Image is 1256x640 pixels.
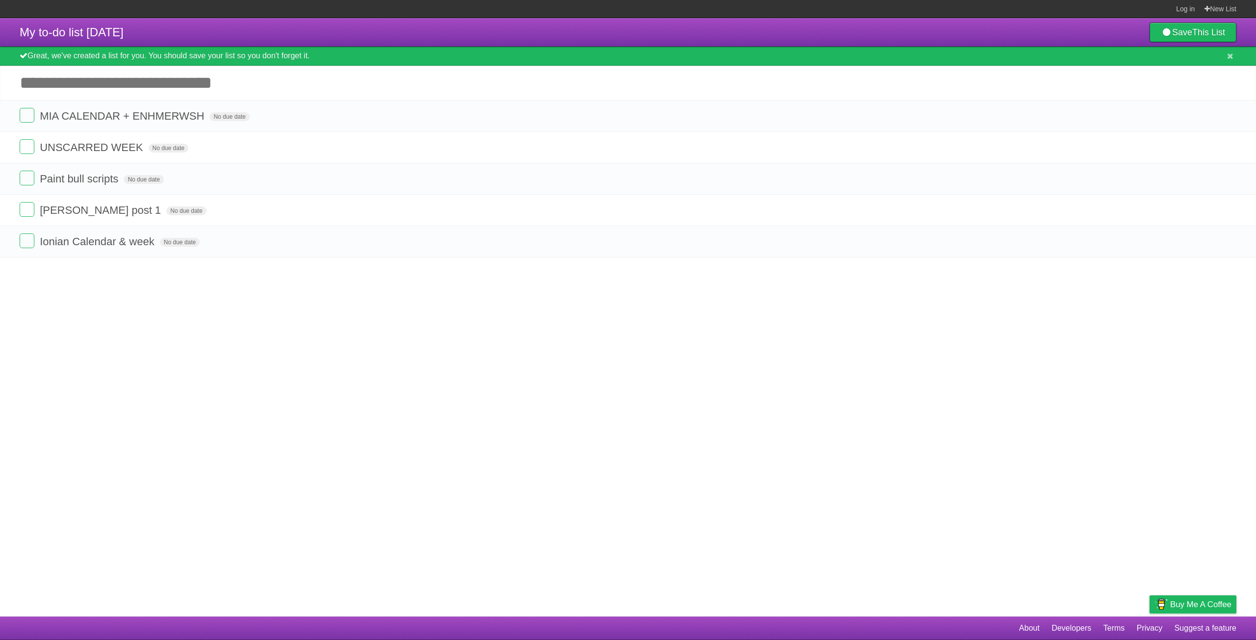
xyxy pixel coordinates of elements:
span: No due date [149,144,188,153]
span: UNSCARRED WEEK [40,141,145,154]
span: No due date [160,238,200,247]
span: [PERSON_NAME] post 1 [40,204,163,216]
label: Done [20,139,34,154]
span: Ionian Calendar & week [40,235,157,248]
a: Privacy [1137,619,1162,638]
a: Suggest a feature [1175,619,1236,638]
a: SaveThis List [1150,23,1236,42]
a: Terms [1103,619,1125,638]
span: Paint bull scripts [40,173,121,185]
span: No due date [166,206,206,215]
label: Done [20,202,34,217]
span: No due date [209,112,249,121]
a: Developers [1051,619,1091,638]
a: About [1019,619,1040,638]
a: Buy me a coffee [1150,595,1236,614]
label: Done [20,171,34,185]
span: MIA CALENDAR + ENHMERWSH [40,110,207,122]
span: Buy me a coffee [1170,596,1231,613]
label: Done [20,108,34,123]
span: No due date [124,175,163,184]
b: This List [1192,27,1225,37]
span: My to-do list [DATE] [20,26,124,39]
img: Buy me a coffee [1154,596,1168,613]
label: Done [20,233,34,248]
